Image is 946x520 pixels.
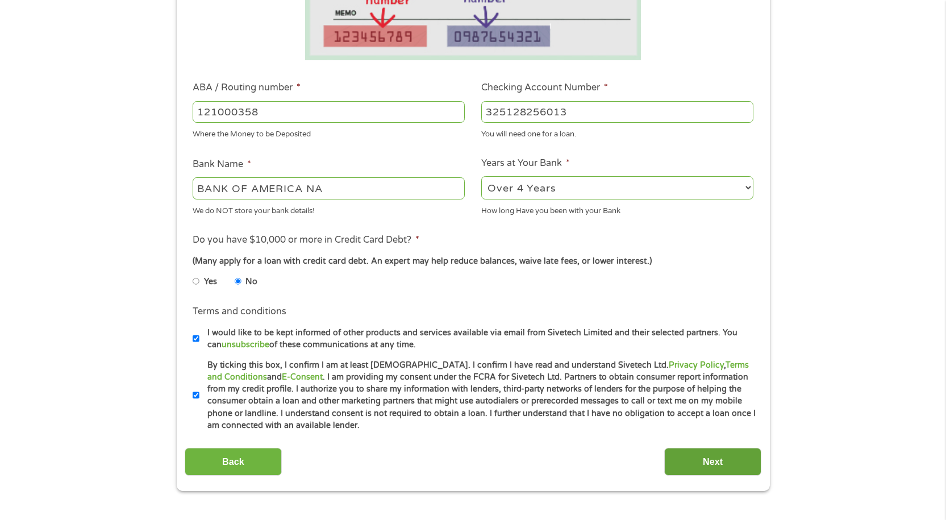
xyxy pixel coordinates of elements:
[222,340,269,350] a: unsubscribe
[193,159,251,170] label: Bank Name
[193,201,465,217] div: We do NOT store your bank details!
[193,101,465,123] input: 263177916
[282,372,323,382] a: E-Consent
[481,201,753,217] div: How long Have you been with your Bank
[481,125,753,140] div: You will need one for a loan.
[185,448,282,476] input: Back
[193,255,753,268] div: (Many apply for a loan with credit card debt. An expert may help reduce balances, waive late fees...
[245,276,257,288] label: No
[193,82,301,94] label: ABA / Routing number
[193,306,286,318] label: Terms and conditions
[664,448,761,476] input: Next
[193,125,465,140] div: Where the Money to be Deposited
[193,234,419,246] label: Do you have $10,000 or more in Credit Card Debt?
[207,360,749,382] a: Terms and Conditions
[481,157,570,169] label: Years at Your Bank
[481,101,753,123] input: 345634636
[481,82,608,94] label: Checking Account Number
[669,360,724,370] a: Privacy Policy
[199,359,757,432] label: By ticking this box, I confirm I am at least [DEMOGRAPHIC_DATA]. I confirm I have read and unders...
[199,327,757,351] label: I would like to be kept informed of other products and services available via email from Sivetech...
[204,276,217,288] label: Yes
